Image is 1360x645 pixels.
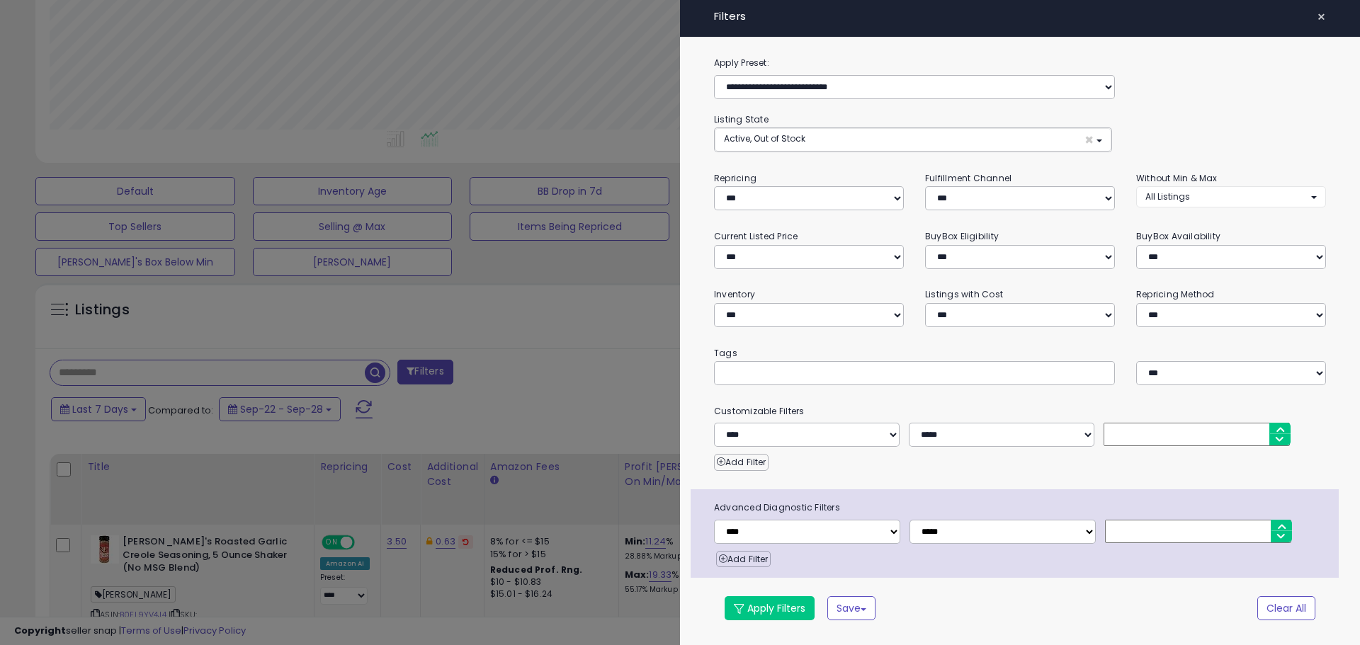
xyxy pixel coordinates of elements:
[714,230,798,242] small: Current Listed Price
[827,596,875,620] button: Save
[703,404,1337,419] small: Customizable Filters
[715,128,1111,152] button: Active, Out of Stock ×
[703,55,1337,71] label: Apply Preset:
[1084,132,1094,147] span: ×
[714,113,769,125] small: Listing State
[714,172,756,184] small: Repricing
[703,346,1337,361] small: Tags
[925,230,999,242] small: BuyBox Eligibility
[703,500,1339,515] span: Advanced Diagnostic Filters
[1145,190,1190,202] span: All Listings
[714,288,755,300] small: Inventory
[1136,172,1218,184] small: Without Min & Max
[1257,596,1315,620] button: Clear All
[925,172,1011,184] small: Fulfillment Channel
[1136,186,1326,207] button: All Listings
[925,288,1003,300] small: Listings with Cost
[725,596,815,620] button: Apply Filters
[714,11,1326,23] h4: Filters
[724,132,805,144] span: Active, Out of Stock
[1317,7,1326,27] span: ×
[714,454,769,471] button: Add Filter
[1136,230,1220,242] small: BuyBox Availability
[716,551,771,568] button: Add Filter
[1136,288,1215,300] small: Repricing Method
[1311,7,1332,27] button: ×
